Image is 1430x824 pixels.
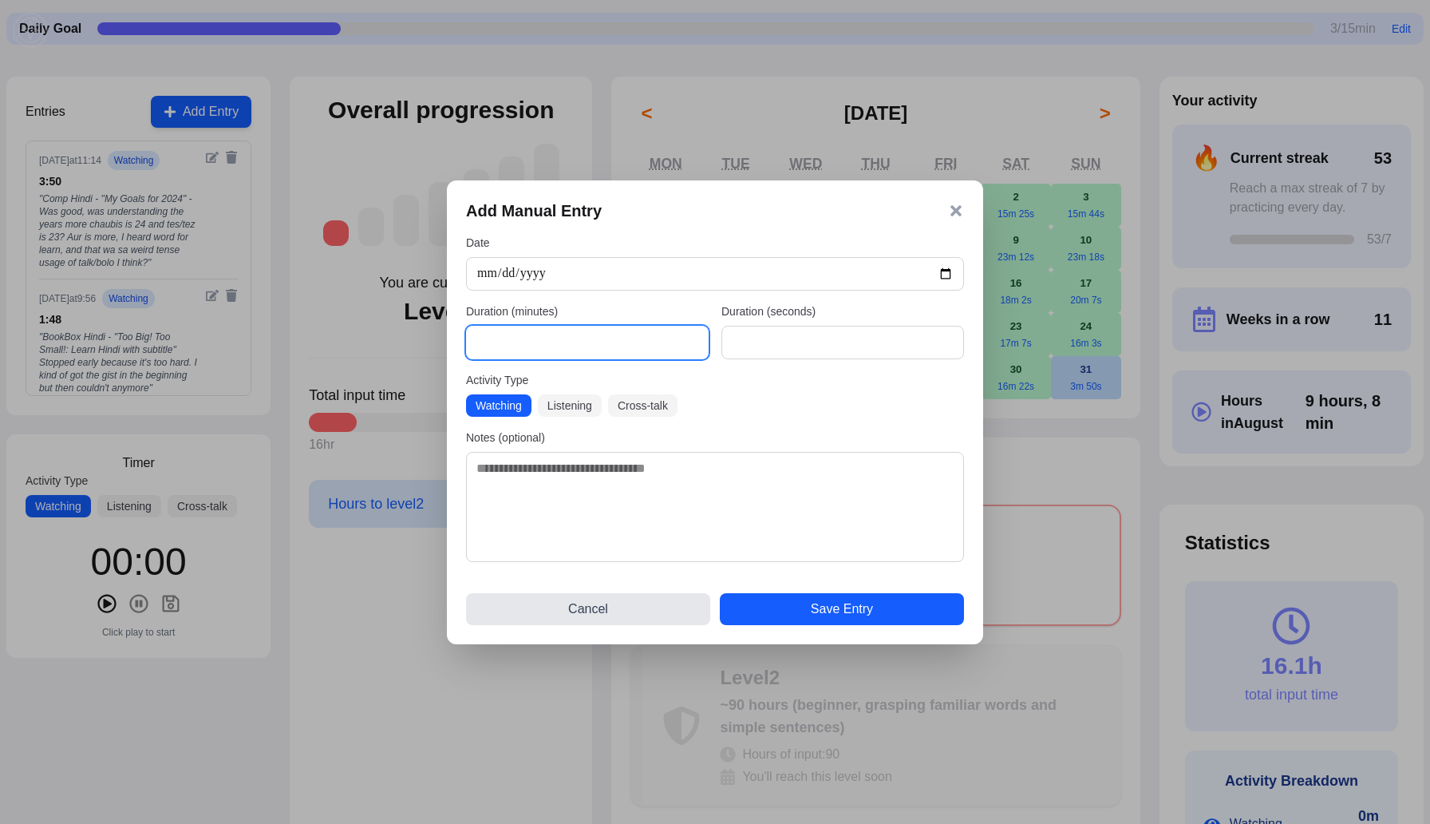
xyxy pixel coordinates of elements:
button: Listening [538,394,602,417]
label: Activity Type [466,372,964,388]
button: Save Entry [720,593,964,625]
button: Cross-talk [608,394,677,417]
button: Watching [466,394,531,417]
button: Cancel [466,593,710,625]
label: Duration (minutes) [466,303,709,319]
label: Notes (optional) [466,430,964,446]
h3: Add Manual Entry [466,200,602,222]
label: Date [466,235,964,251]
label: Duration (seconds) [721,303,964,319]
